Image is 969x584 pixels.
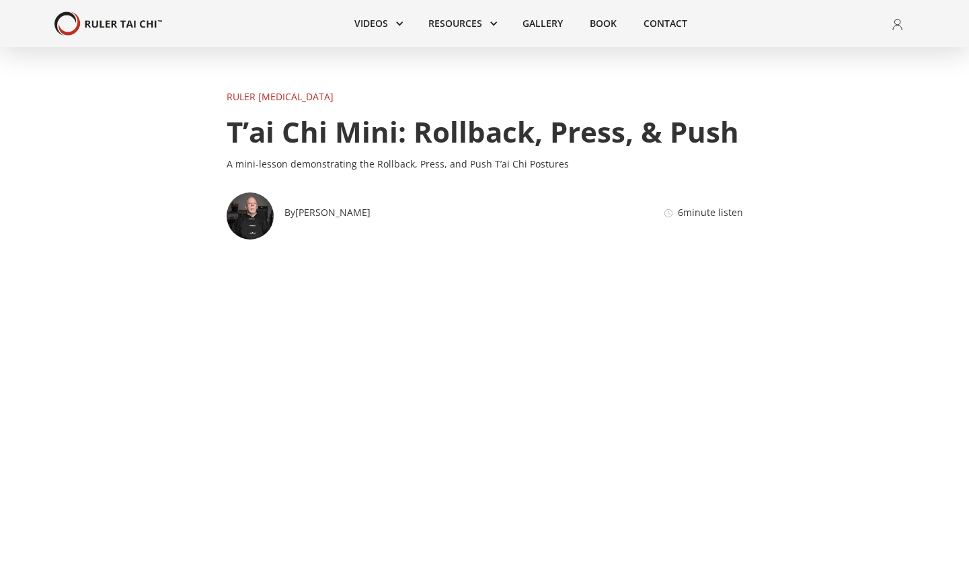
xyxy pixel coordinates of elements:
[576,9,630,38] a: Book
[683,206,743,219] p: minute listen
[630,9,701,38] a: Contact
[295,206,371,226] a: [PERSON_NAME]
[509,9,576,38] a: Gallery
[341,9,415,38] div: Videos
[415,9,509,38] div: Resources
[284,206,295,219] p: By
[227,117,743,147] h1: T’ai Chi Mini: Rollback, Press, & Push
[227,157,743,171] p: A mini-lesson demonstrating the Rollback, Press, and Push T’ai Chi Postures
[227,90,743,104] p: Ruler [MEDICAL_DATA]
[678,206,683,219] p: 6
[227,261,743,552] iframe: Vimeo embed
[54,11,162,36] img: Your Brand Name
